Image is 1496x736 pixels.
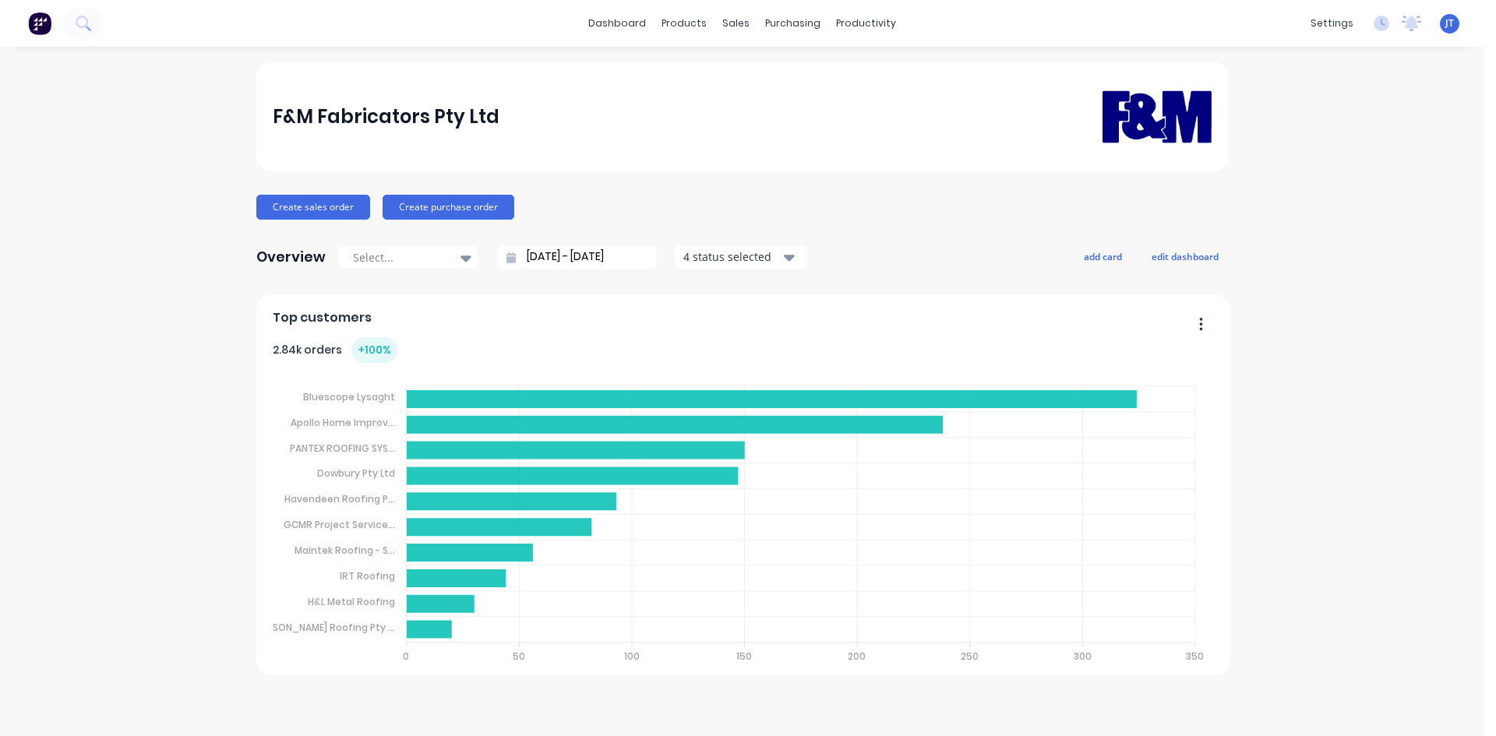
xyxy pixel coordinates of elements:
button: 4 status selected [675,245,807,269]
button: Create sales order [256,195,370,220]
button: Create purchase order [383,195,514,220]
span: Top customers [273,308,372,327]
tspan: 200 [849,650,866,663]
div: sales [714,12,757,35]
span: JT [1445,16,1454,30]
tspan: 100 [624,650,640,663]
div: 4 status selected [683,248,782,265]
tspan: 150 [737,650,753,663]
tspan: GCMR Project Service... [284,518,395,531]
tspan: IRT Roofing [340,569,395,583]
div: F&M Fabricators Pty Ltd [273,101,499,132]
div: purchasing [757,12,828,35]
a: dashboard [580,12,654,35]
tspan: 300 [1074,650,1092,663]
div: Overview [256,241,326,273]
tspan: H&L Metal Roofing [308,595,395,608]
img: Factory [28,12,51,35]
tspan: 50 [513,650,525,663]
tspan: 0 [403,650,409,663]
div: settings [1303,12,1361,35]
img: F&M Fabricators Pty Ltd [1103,68,1212,165]
div: products [654,12,714,35]
tspan: Bluescope Lysaght [303,390,395,403]
tspan: [PERSON_NAME] Roofing Pty ... [253,621,395,634]
tspan: Apollo Home Improv... [291,416,395,429]
tspan: 350 [1187,650,1205,663]
div: + 100 % [351,337,397,363]
div: 2.84k orders [273,337,397,363]
button: add card [1074,246,1132,266]
tspan: Dowbury Pty Ltd [317,467,395,480]
button: edit dashboard [1141,246,1229,266]
div: productivity [828,12,904,35]
tspan: 250 [961,650,979,663]
tspan: Maintek Roofing - S... [295,544,395,557]
tspan: PANTEX ROOFING SYS... [290,441,395,454]
tspan: Havendeen Roofing P... [284,492,395,505]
